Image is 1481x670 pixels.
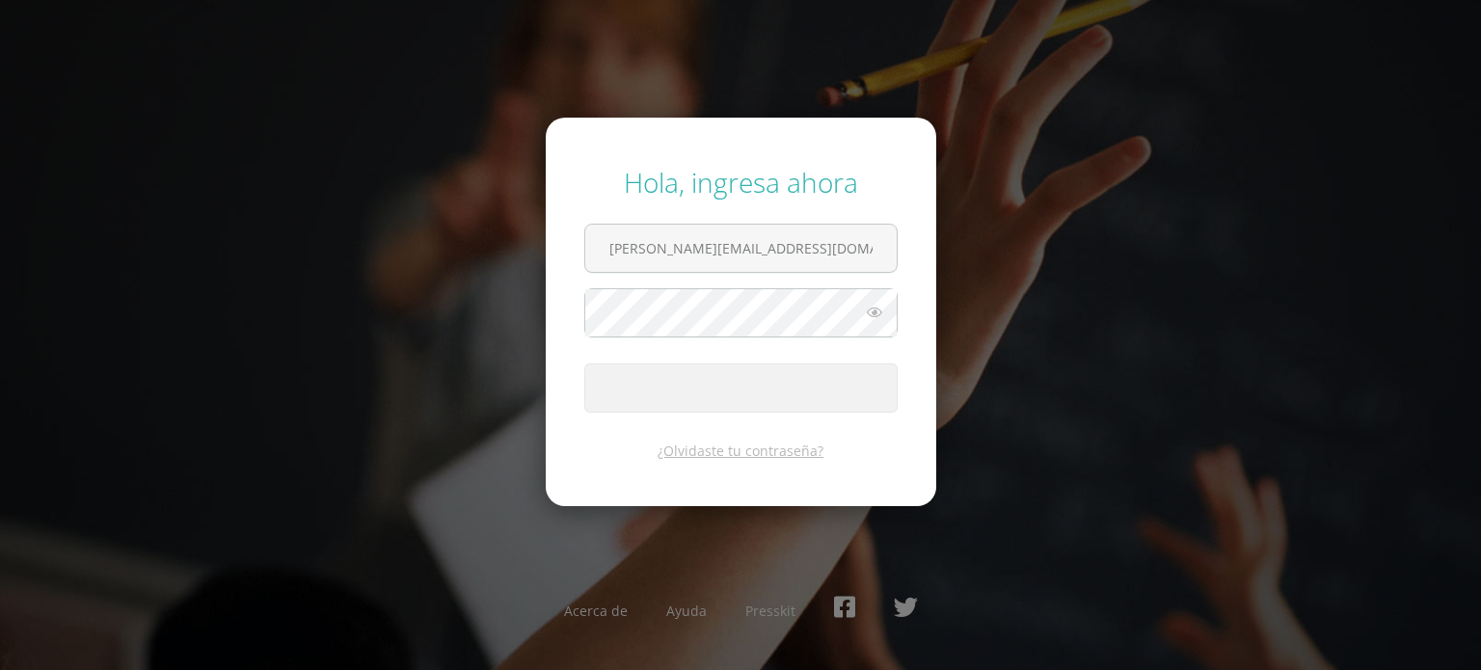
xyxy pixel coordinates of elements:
[585,225,897,272] input: Correo electrónico o usuario
[584,164,898,201] div: Hola, ingresa ahora
[666,602,707,620] a: Ayuda
[745,602,795,620] a: Presskit
[564,602,628,620] a: Acerca de
[584,363,898,413] button: Ingresar
[658,442,823,460] a: ¿Olvidaste tu contraseña?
